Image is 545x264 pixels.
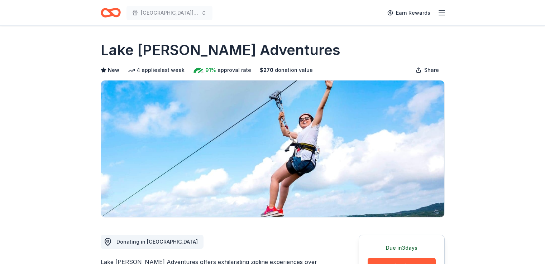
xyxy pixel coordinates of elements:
div: Due in 3 days [368,244,436,252]
span: Share [424,66,439,74]
button: [GEOGRAPHIC_DATA][DEMOGRAPHIC_DATA]'s 2nd Annual Golf Tournament [126,6,212,20]
img: Image for Lake Travis Zipline Adventures [101,80,444,217]
span: New [108,66,119,74]
button: Share [410,63,445,77]
a: Home [101,4,121,21]
a: Earn Rewards [383,6,435,19]
h1: Lake [PERSON_NAME] Adventures [101,40,340,60]
span: [GEOGRAPHIC_DATA][DEMOGRAPHIC_DATA]'s 2nd Annual Golf Tournament [141,9,198,17]
span: Donating in [GEOGRAPHIC_DATA] [116,239,198,245]
span: 91% [205,66,216,74]
span: approval rate [217,66,251,74]
span: donation value [275,66,313,74]
div: 4 applies last week [128,66,185,74]
span: $ 270 [260,66,273,74]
